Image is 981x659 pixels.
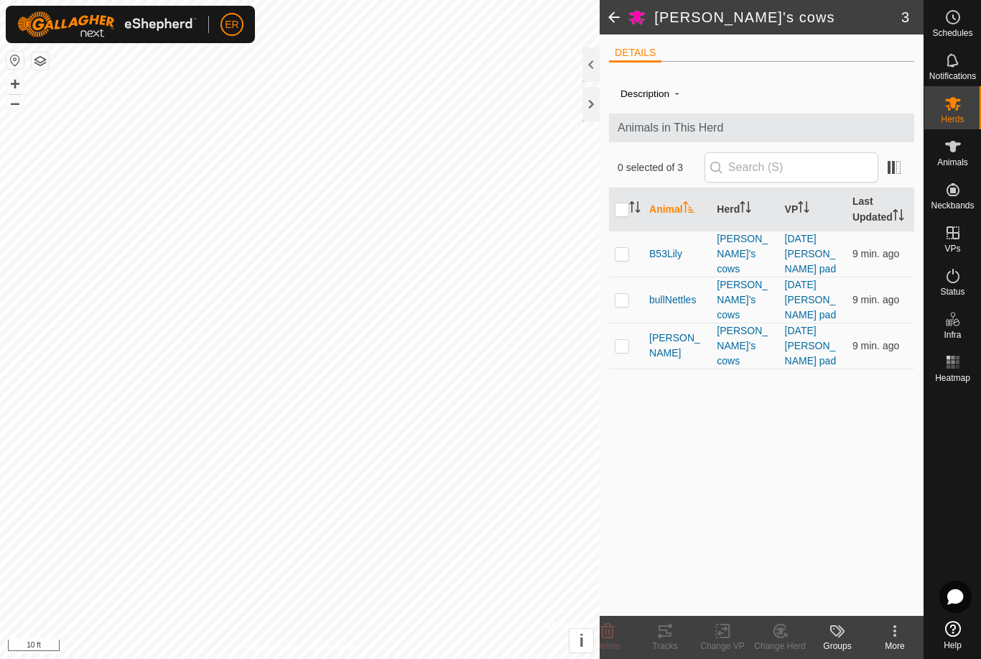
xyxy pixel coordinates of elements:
button: – [6,94,24,111]
button: + [6,75,24,93]
input: Search (S) [705,152,878,183]
span: Delete [595,641,620,651]
span: Neckbands [931,201,974,210]
p-sorticon: Activate to sort [629,203,641,215]
span: VPs [944,244,960,253]
span: Herds [941,115,964,124]
p-sorticon: Activate to sort [683,203,694,215]
span: Infra [944,331,961,339]
th: VP [779,188,847,231]
a: [DATE] [PERSON_NAME] pad [785,279,837,321]
div: [PERSON_NAME]'s cows [717,231,773,277]
span: 3 [901,6,909,28]
button: i [569,629,593,653]
span: Aug 24, 2025 at 8:05 PM [852,340,899,351]
span: Aug 24, 2025 at 8:05 PM [852,294,899,305]
a: Contact Us [314,640,356,653]
span: Heatmap [935,374,970,382]
div: Change Herd [751,640,809,653]
li: DETAILS [609,45,661,63]
button: Reset Map [6,52,24,69]
span: Animals [937,158,968,167]
th: Herd [711,188,778,231]
span: Aug 24, 2025 at 8:05 PM [852,248,899,259]
button: Map Layers [32,52,49,70]
div: [PERSON_NAME]'s cows [717,277,773,323]
span: Animals in This Herd [618,119,906,137]
p-sorticon: Activate to sort [740,203,751,215]
a: [DATE] [PERSON_NAME] pad [785,233,837,275]
a: [DATE] [PERSON_NAME] pad [785,325,837,367]
a: Privacy Policy [243,640,297,653]
div: [PERSON_NAME]'s cows [717,323,773,369]
div: Change VP [694,640,751,653]
div: More [866,640,924,653]
span: Help [944,641,962,650]
label: Description [620,88,669,99]
span: Schedules [932,29,972,37]
h2: [PERSON_NAME]'s cows [654,9,901,26]
span: bullNettles [649,292,696,308]
a: Help [924,615,981,655]
span: i [579,631,584,650]
span: B53Lily [649,246,682,262]
span: ER [225,17,238,32]
div: Groups [809,640,866,653]
th: Animal [643,188,711,231]
span: Status [940,287,964,296]
span: - [669,81,684,105]
p-sorticon: Activate to sort [798,203,809,215]
div: Tracks [636,640,694,653]
p-sorticon: Activate to sort [893,211,904,223]
span: [PERSON_NAME] [649,331,705,361]
th: Last Updated [847,188,914,231]
span: 0 selected of 3 [618,160,705,175]
img: Gallagher Logo [17,11,197,37]
span: Notifications [929,72,976,80]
